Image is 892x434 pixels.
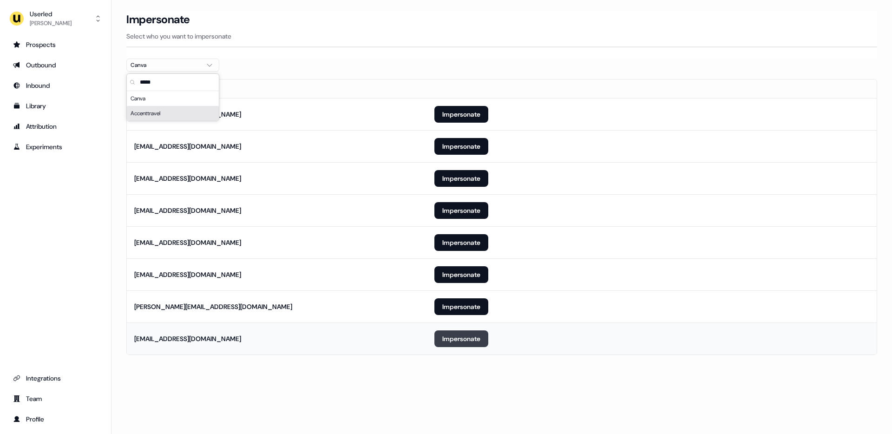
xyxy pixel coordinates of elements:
[127,91,219,106] div: Canva
[30,19,72,28] div: [PERSON_NAME]
[13,101,98,111] div: Library
[127,91,219,121] div: Suggestions
[7,7,104,30] button: Userled[PERSON_NAME]
[13,414,98,424] div: Profile
[434,202,488,219] button: Impersonate
[434,170,488,187] button: Impersonate
[434,298,488,315] button: Impersonate
[7,371,104,386] a: Go to integrations
[7,78,104,93] a: Go to Inbound
[7,391,104,406] a: Go to team
[13,394,98,403] div: Team
[434,106,488,123] button: Impersonate
[13,142,98,151] div: Experiments
[126,13,190,26] h3: Impersonate
[131,60,200,70] div: Canva
[13,60,98,70] div: Outbound
[127,106,219,121] div: Accenttravel
[13,40,98,49] div: Prospects
[7,119,104,134] a: Go to attribution
[7,99,104,113] a: Go to templates
[13,122,98,131] div: Attribution
[127,79,427,98] th: Email
[134,270,241,279] div: [EMAIL_ADDRESS][DOMAIN_NAME]
[134,334,241,343] div: [EMAIL_ADDRESS][DOMAIN_NAME]
[434,138,488,155] button: Impersonate
[134,302,292,311] div: [PERSON_NAME][EMAIL_ADDRESS][DOMAIN_NAME]
[434,234,488,251] button: Impersonate
[434,266,488,283] button: Impersonate
[7,139,104,154] a: Go to experiments
[134,238,241,247] div: [EMAIL_ADDRESS][DOMAIN_NAME]
[7,58,104,72] a: Go to outbound experience
[13,81,98,90] div: Inbound
[126,59,219,72] button: Canva
[7,412,104,427] a: Go to profile
[434,330,488,347] button: Impersonate
[134,142,241,151] div: [EMAIL_ADDRESS][DOMAIN_NAME]
[13,374,98,383] div: Integrations
[134,206,241,215] div: [EMAIL_ADDRESS][DOMAIN_NAME]
[126,32,877,41] p: Select who you want to impersonate
[30,9,72,19] div: Userled
[7,37,104,52] a: Go to prospects
[134,174,241,183] div: [EMAIL_ADDRESS][DOMAIN_NAME]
